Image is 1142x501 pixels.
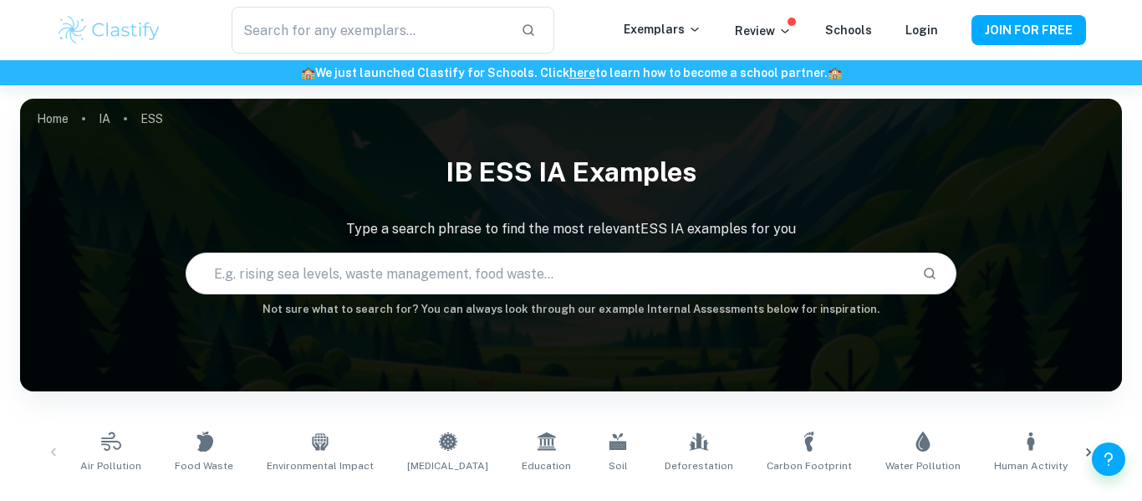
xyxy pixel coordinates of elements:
span: Air Pollution [80,458,141,473]
button: JOIN FOR FREE [971,15,1086,45]
button: Help and Feedback [1092,442,1125,476]
a: IA [99,107,110,130]
h1: IB ESS IA examples [20,146,1122,199]
span: Carbon Footprint [767,458,852,473]
span: [MEDICAL_DATA] [407,458,488,473]
span: Deforestation [665,458,733,473]
button: Search [915,259,944,288]
img: Clastify logo [56,13,162,47]
h6: Not sure what to search for? You can always look through our example Internal Assessments below f... [20,301,1122,318]
p: Exemplars [624,20,701,38]
a: Login [905,23,938,37]
span: 🏫 [828,66,842,79]
a: Schools [825,23,872,37]
span: Food Waste [175,458,233,473]
span: 🏫 [301,66,315,79]
a: Home [37,107,69,130]
p: Type a search phrase to find the most relevant ESS IA examples for you [20,219,1122,239]
span: Soil [609,458,628,473]
span: Environmental Impact [267,458,374,473]
span: Human Activity [994,458,1068,473]
h6: We just launched Clastify for Schools. Click to learn how to become a school partner. [3,64,1139,82]
span: Water Pollution [885,458,961,473]
p: ESS [140,110,163,128]
span: Education [522,458,571,473]
a: here [569,66,595,79]
input: E.g. rising sea levels, waste management, food waste... [186,250,910,297]
input: Search for any exemplars... [232,7,507,54]
p: Review [735,22,792,40]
